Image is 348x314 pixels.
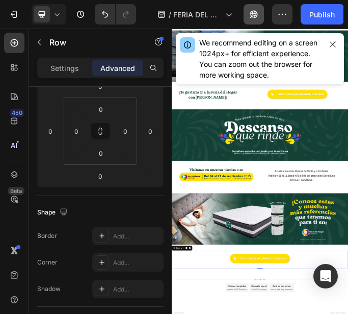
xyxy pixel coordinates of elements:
[37,284,61,294] div: Shadow
[313,264,338,288] div: Open Intercom Messenger
[118,124,133,139] input: 0px
[91,146,111,161] input: 0px
[113,258,161,268] div: Add...
[113,285,161,294] div: Add...
[301,4,343,25] button: Publish
[49,36,136,49] p: Row
[37,258,58,267] div: Corner
[169,9,171,20] span: /
[100,63,135,74] p: Advanced
[95,4,136,25] div: Undo/Redo
[90,168,111,184] input: 0
[25,214,226,246] span: ¿Te gustaría ir a la Feria del Hogar con [PERSON_NAME]?
[10,109,24,117] div: 450
[113,232,161,241] div: Add...
[69,124,84,139] input: 0px
[37,231,57,240] div: Border
[91,102,111,117] input: 0px
[50,63,79,74] p: Settings
[199,37,322,80] div: We recommend editing on a screen 1024px+ for efficient experience. You can zoom out the browser f...
[37,206,70,220] div: Shape
[309,9,335,20] div: Publish
[173,9,221,20] span: FERIA DEL HOGAR DORMILUNA
[143,124,158,139] input: 0
[8,187,24,195] div: Beta
[172,29,348,314] iframe: Design area
[43,124,58,139] input: 0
